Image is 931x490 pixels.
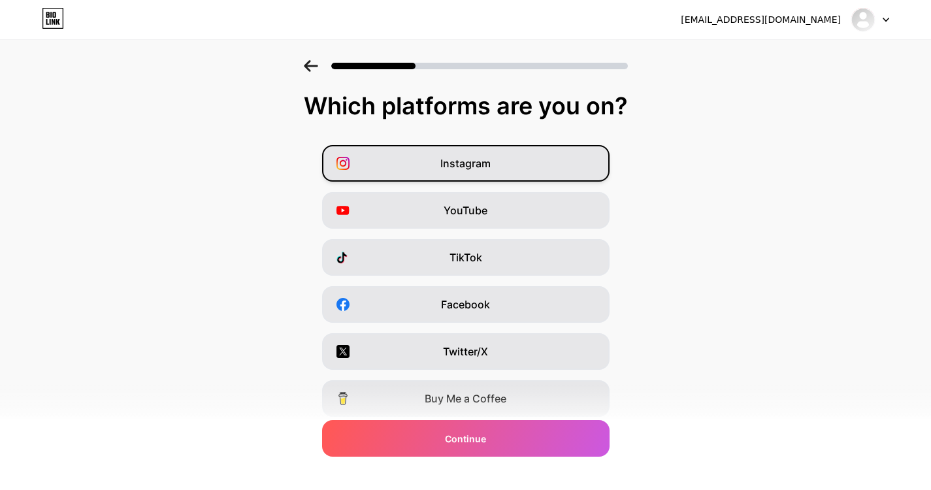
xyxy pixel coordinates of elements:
span: Twitter/X [443,344,488,359]
span: TikTok [449,250,482,265]
span: Continue [445,432,486,446]
span: Instagram [440,155,491,171]
span: Facebook [441,297,490,312]
img: youthcouncilvru [851,7,875,32]
span: YouTube [444,203,487,218]
span: Buy Me a Coffee [425,391,506,406]
div: [EMAIL_ADDRESS][DOMAIN_NAME] [681,13,841,27]
div: Which platforms are you on? [13,93,918,119]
